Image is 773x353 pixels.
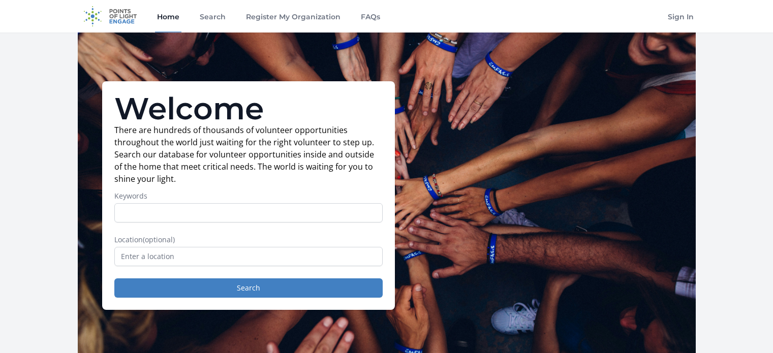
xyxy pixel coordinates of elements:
[114,93,383,124] h1: Welcome
[114,191,383,201] label: Keywords
[114,124,383,185] p: There are hundreds of thousands of volunteer opportunities throughout the world just waiting for ...
[114,278,383,298] button: Search
[114,235,383,245] label: Location
[114,247,383,266] input: Enter a location
[143,235,175,244] span: (optional)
